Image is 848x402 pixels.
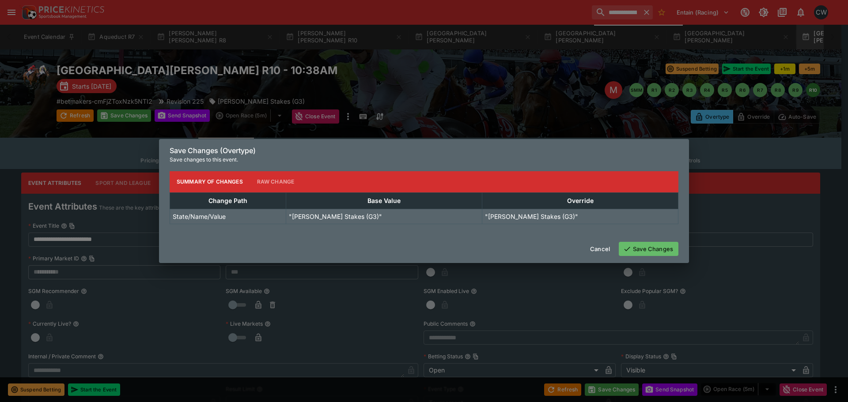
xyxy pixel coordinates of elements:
[482,209,678,224] td: "[PERSON_NAME] Stakes (G3)"
[286,209,482,224] td: "[PERSON_NAME] Stakes (G3)"
[170,155,678,164] p: Save changes to this event.
[585,242,615,256] button: Cancel
[482,192,678,209] th: Override
[286,192,482,209] th: Base Value
[250,171,302,192] button: Raw Change
[170,192,286,209] th: Change Path
[173,212,226,221] p: State/Name/Value
[619,242,678,256] button: Save Changes
[170,146,678,155] h6: Save Changes (Overtype)
[170,171,250,192] button: Summary of Changes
